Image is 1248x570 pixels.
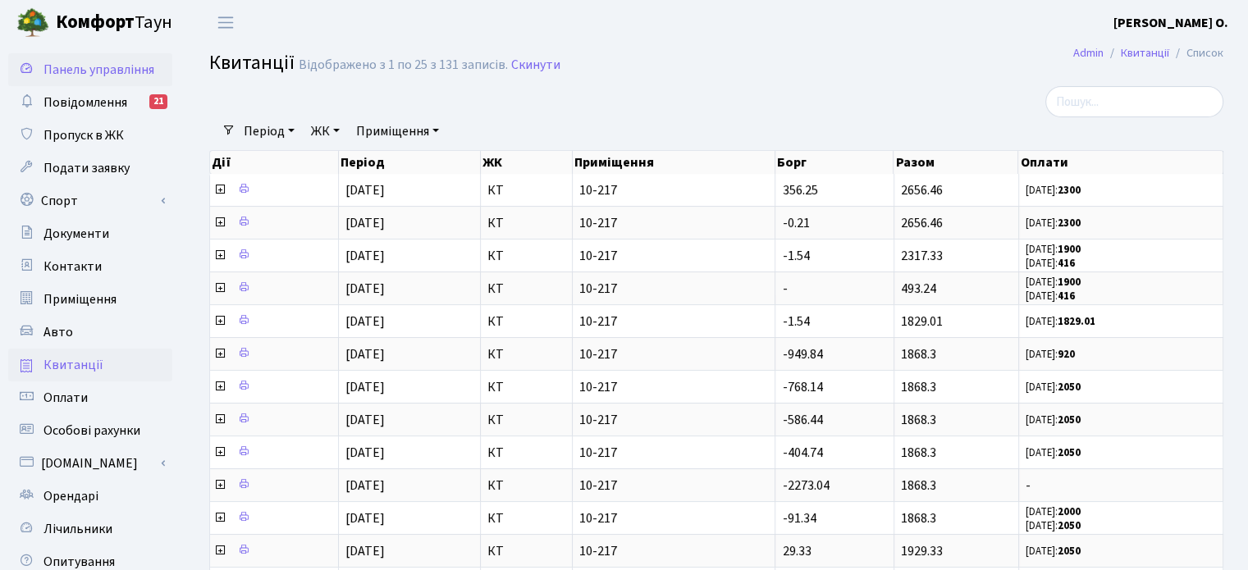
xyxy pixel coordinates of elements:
[782,345,822,363] span: -949.84
[1169,44,1223,62] li: Список
[345,247,385,265] span: [DATE]
[1058,347,1075,362] b: 920
[1058,518,1081,533] b: 2050
[345,280,385,298] span: [DATE]
[782,542,811,560] span: 29.33
[1026,544,1081,559] small: [DATE]:
[579,184,769,197] span: 10-217
[901,444,936,462] span: 1868.3
[579,545,769,558] span: 10-217
[1113,13,1228,33] a: [PERSON_NAME] О.
[901,509,936,527] span: 1868.3
[901,411,936,429] span: 1868.3
[894,151,1018,174] th: Разом
[43,126,124,144] span: Пропуск в ЖК
[1058,216,1081,230] b: 2300
[901,247,943,265] span: 2317.33
[345,181,385,199] span: [DATE]
[345,477,385,495] span: [DATE]
[43,487,98,505] span: Орендарі
[8,513,172,545] a: Лічильники
[487,479,565,492] span: КТ
[304,117,346,145] a: ЖК
[339,151,481,174] th: Період
[1018,151,1223,174] th: Оплати
[782,247,809,265] span: -1.54
[56,9,135,35] b: Комфорт
[901,312,943,331] span: 1829.01
[1058,504,1081,519] b: 2000
[43,323,73,341] span: Авто
[210,151,339,174] th: Дії
[43,225,109,243] span: Документи
[782,214,809,232] span: -0.21
[43,159,130,177] span: Подати заявку
[345,345,385,363] span: [DATE]
[1049,36,1248,71] nav: breadcrumb
[8,480,172,513] a: Орендарі
[1026,380,1081,394] small: [DATE]:
[1058,256,1075,271] b: 416
[1058,544,1081,559] b: 2050
[901,214,943,232] span: 2656.46
[901,378,936,396] span: 1868.3
[1058,413,1081,427] b: 2050
[579,446,769,459] span: 10-217
[579,348,769,361] span: 10-217
[511,57,560,73] a: Скинути
[1058,289,1075,303] b: 416
[1026,314,1095,329] small: [DATE]:
[43,258,102,276] span: Контакти
[487,249,565,262] span: КТ
[1026,479,1216,492] span: -
[56,9,172,37] span: Таун
[579,413,769,426] span: 10-217
[901,280,936,298] span: 493.24
[345,312,385,331] span: [DATE]
[487,545,565,558] span: КТ
[8,316,172,349] a: Авто
[782,181,817,199] span: 356.25
[1058,314,1095,329] b: 1829.01
[1026,445,1081,460] small: [DATE]:
[487,282,565,295] span: КТ
[782,378,822,396] span: -768.14
[775,151,894,174] th: Борг
[481,151,572,174] th: ЖК
[8,250,172,283] a: Контакти
[487,512,565,525] span: КТ
[579,315,769,328] span: 10-217
[1026,256,1075,271] small: [DATE]:
[782,477,829,495] span: -2273.04
[579,282,769,295] span: 10-217
[43,93,127,112] span: Повідомлення
[487,348,565,361] span: КТ
[345,509,385,527] span: [DATE]
[1045,86,1223,117] input: Пошук...
[8,283,172,316] a: Приміщення
[1026,183,1081,198] small: [DATE]:
[1026,216,1081,230] small: [DATE]:
[487,315,565,328] span: КТ
[209,48,295,77] span: Квитанції
[8,152,172,185] a: Подати заявку
[901,477,936,495] span: 1868.3
[1058,380,1081,394] b: 2050
[299,57,508,73] div: Відображено з 1 по 25 з 131 записів.
[345,444,385,462] span: [DATE]
[579,381,769,394] span: 10-217
[782,411,822,429] span: -586.44
[901,345,936,363] span: 1868.3
[1058,183,1081,198] b: 2300
[579,249,769,262] span: 10-217
[8,381,172,414] a: Оплати
[782,280,787,298] span: -
[579,217,769,230] span: 10-217
[43,520,112,538] span: Лічильники
[43,356,103,374] span: Квитанції
[1058,242,1081,257] b: 1900
[8,349,172,381] a: Квитанції
[487,217,565,230] span: КТ
[1073,44,1104,62] a: Admin
[43,61,154,79] span: Панель управління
